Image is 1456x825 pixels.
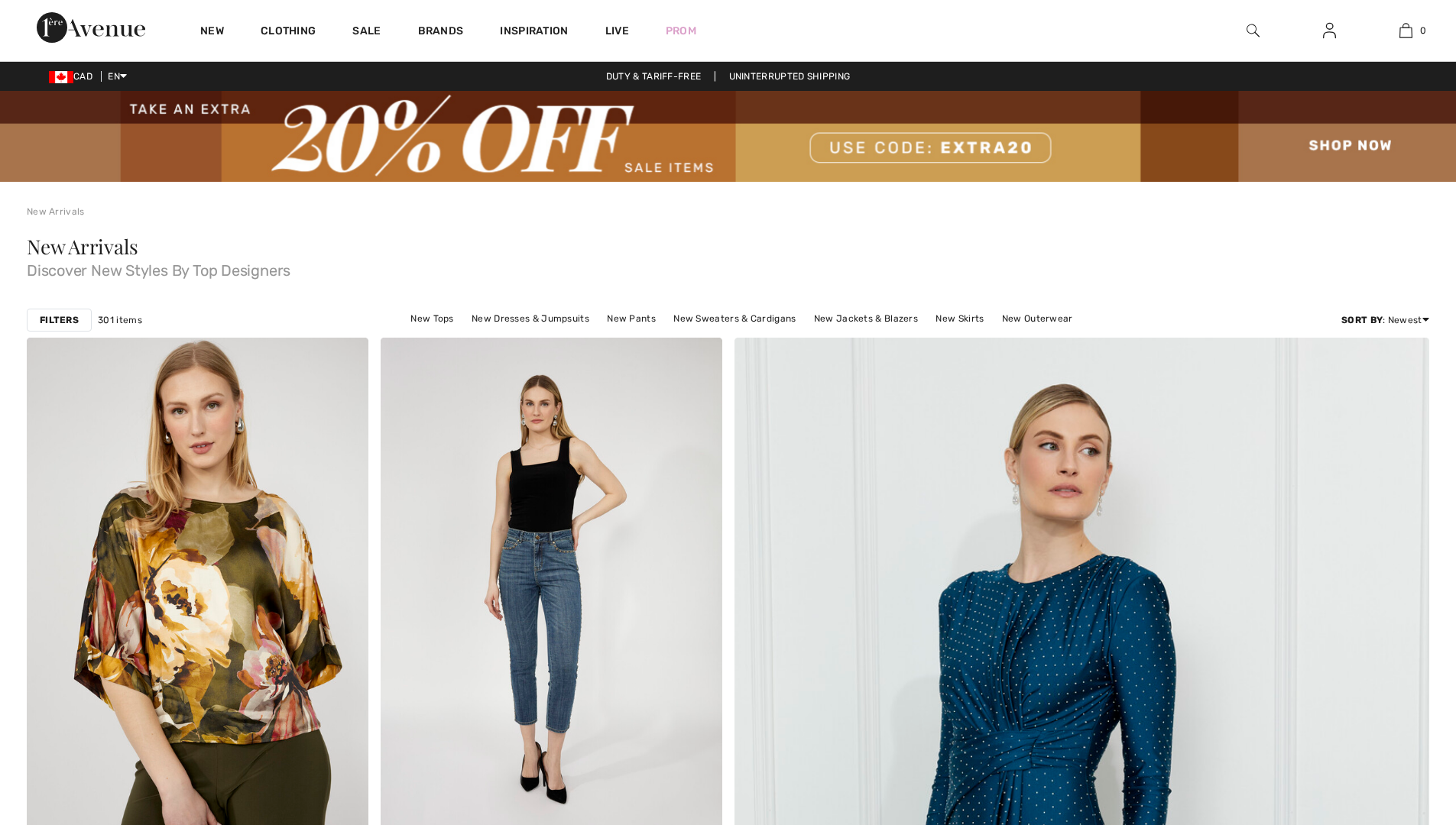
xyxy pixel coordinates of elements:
[200,24,224,40] a: New
[1420,24,1426,37] span: 0
[666,23,696,39] a: Prom
[261,24,316,40] a: Clothing
[605,23,629,39] a: Live
[1341,313,1429,327] div: : Newest
[1368,21,1443,40] a: 0
[403,309,461,328] a: New Tops
[928,309,991,328] a: New Skirts
[98,313,142,327] span: 301 items
[27,206,85,217] a: New Arrivals
[994,309,1081,328] a: New Outerwear
[352,24,381,40] a: Sale
[1323,21,1336,40] img: My Info
[49,71,99,82] span: CAD
[806,309,926,328] a: New Jackets & Blazers
[27,257,1429,278] span: Discover New Styles By Top Designers
[1341,315,1383,325] strong: Sort By
[1247,21,1260,40] img: search the website
[27,233,138,260] span: New Arrivals
[500,24,568,40] span: Inspiration
[40,313,79,327] strong: Filters
[108,71,127,82] span: EN
[37,12,145,43] img: 1ère Avenue
[1399,21,1412,40] img: My Bag
[464,309,597,328] a: New Dresses & Jumpsuits
[1311,21,1348,40] a: Sign In
[49,71,73,83] img: Canadian Dollar
[418,24,464,40] a: Brands
[599,309,663,328] a: New Pants
[666,309,803,328] a: New Sweaters & Cardigans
